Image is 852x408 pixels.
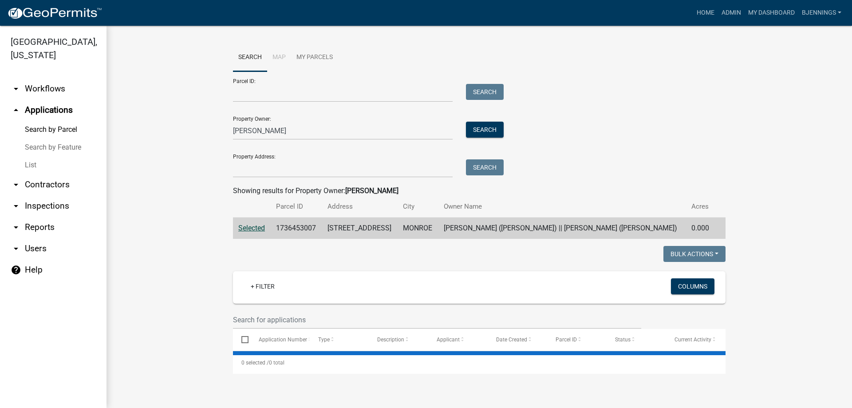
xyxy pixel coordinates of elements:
datatable-header-cell: Application Number [250,329,309,350]
a: Admin [718,4,745,21]
datatable-header-cell: Status [607,329,666,350]
datatable-header-cell: Applicant [428,329,488,350]
a: My Dashboard [745,4,798,21]
datatable-header-cell: Current Activity [666,329,726,350]
th: Address [322,196,398,217]
datatable-header-cell: Description [369,329,428,350]
button: Search [466,159,504,175]
i: arrow_drop_down [11,222,21,233]
div: 0 total [233,352,726,374]
span: Application Number [259,337,307,343]
th: Parcel ID [271,196,322,217]
span: Current Activity [674,337,711,343]
strong: [PERSON_NAME] [345,186,398,195]
i: help [11,265,21,275]
input: Search for applications [233,311,641,329]
i: arrow_drop_up [11,105,21,115]
button: Bulk Actions [663,246,726,262]
i: arrow_drop_down [11,179,21,190]
th: Owner Name [438,196,686,217]
td: MONROE [398,218,438,239]
th: Acres [686,196,715,217]
datatable-header-cell: Parcel ID [547,329,607,350]
button: Columns [671,278,714,294]
i: arrow_drop_down [11,83,21,94]
span: Date Created [496,337,527,343]
i: arrow_drop_down [11,243,21,254]
a: My Parcels [291,44,338,72]
span: 0 selected / [241,360,269,366]
span: Type [318,337,330,343]
a: Home [693,4,718,21]
td: [STREET_ADDRESS] [322,218,398,239]
span: Description [377,337,404,343]
a: Selected [238,224,265,232]
a: + Filter [244,278,282,294]
a: bjennings [798,4,845,21]
button: Search [466,122,504,138]
div: Showing results for Property Owner: [233,186,726,196]
datatable-header-cell: Select [233,329,250,350]
span: Applicant [437,337,460,343]
button: Search [466,84,504,100]
td: [PERSON_NAME] ([PERSON_NAME]) || [PERSON_NAME] ([PERSON_NAME]) [438,218,686,239]
a: Search [233,44,267,72]
td: 0.000 [686,218,715,239]
th: City [398,196,438,217]
span: Status [615,337,631,343]
datatable-header-cell: Type [309,329,369,350]
span: Parcel ID [556,337,577,343]
td: 1736453007 [271,218,322,239]
i: arrow_drop_down [11,201,21,211]
datatable-header-cell: Date Created [488,329,547,350]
